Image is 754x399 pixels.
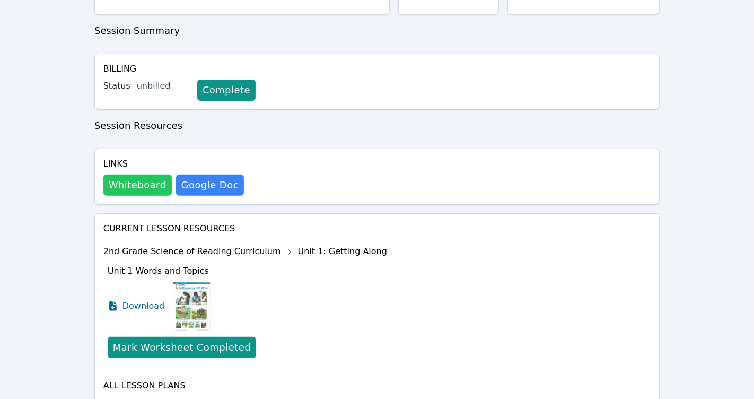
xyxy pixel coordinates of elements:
h4: Links [103,158,244,170]
a: Download [108,280,165,333]
div: unbilled [137,80,189,92]
label: Status [103,80,130,92]
h4: All Lesson Plans [103,379,651,392]
a: Google Doc [176,175,244,196]
h4: Current Lesson Resources [103,222,651,235]
h3: Session Resources [94,118,660,133]
h3: Session Summary [94,23,660,38]
div: 2nd Grade Science of Reading Curriculum Unit 1: Getting Along [103,244,387,261]
span: Download [122,300,165,313]
button: Whiteboard [103,175,172,196]
h4: Billing [103,63,651,75]
img: Unit 1 Words and Topics [173,280,211,333]
span: Unit 1 Words and Topics [108,266,209,276]
div: Mark Worksheet Completed [113,340,251,355]
button: Mark Worksheet Completed [108,337,256,358]
a: Complete [197,80,256,101]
